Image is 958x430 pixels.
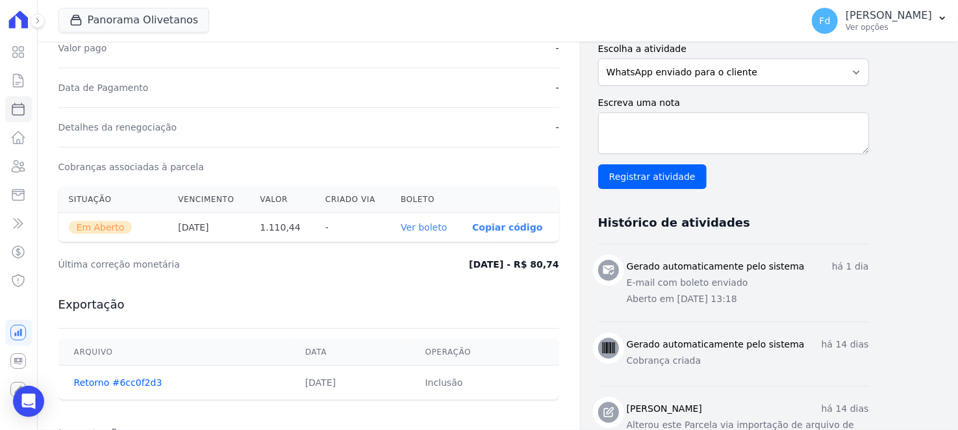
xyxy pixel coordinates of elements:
a: Retorno #6cc0f2d3 [74,377,162,388]
h3: Histórico de atividades [598,215,750,231]
p: há 14 dias [822,338,869,351]
th: Arquivo [58,339,290,366]
th: 1.110,44 [249,213,315,242]
button: Panorama Olivetanos [58,8,210,32]
td: Inclusão [410,366,559,400]
th: Data [290,339,410,366]
p: Cobrança criada [627,354,869,368]
label: Escolha a atividade [598,42,869,56]
label: Escreva uma nota [598,96,869,110]
td: [DATE] [290,366,410,400]
th: - [315,213,390,242]
th: Vencimento [168,186,249,213]
th: Criado via [315,186,390,213]
p: [PERSON_NAME] [846,9,932,22]
dt: Valor pago [58,42,107,55]
dt: Última correção monetária [58,258,355,271]
th: Valor [249,186,315,213]
th: Operação [410,339,559,366]
p: há 14 dias [822,402,869,416]
a: Ver boleto [401,222,447,233]
div: Open Intercom Messenger [13,386,44,417]
span: Em Aberto [69,221,132,234]
th: Boleto [390,186,462,213]
p: Ver opções [846,22,932,32]
th: [DATE] [168,213,249,242]
dt: Data de Pagamento [58,81,149,94]
h3: Exportação [58,297,559,312]
h3: [PERSON_NAME] [627,402,702,416]
th: Situação [58,186,168,213]
dt: Detalhes da renegociação [58,121,177,134]
p: E-mail com boleto enviado [627,276,869,290]
h3: Gerado automaticamente pelo sistema [627,260,805,273]
h3: Gerado automaticamente pelo sistema [627,338,805,351]
dd: - [556,42,559,55]
dt: Cobranças associadas à parcela [58,160,204,173]
p: Aberto em [DATE] 13:18 [627,292,869,306]
dd: - [556,121,559,134]
button: Copiar código [472,222,542,233]
span: Fd [820,16,831,25]
p: há 1 dia [832,260,869,273]
input: Registrar atividade [598,164,707,189]
dd: - [556,81,559,94]
dd: [DATE] - R$ 80,74 [469,258,559,271]
button: Fd [PERSON_NAME] Ver opções [801,3,958,39]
